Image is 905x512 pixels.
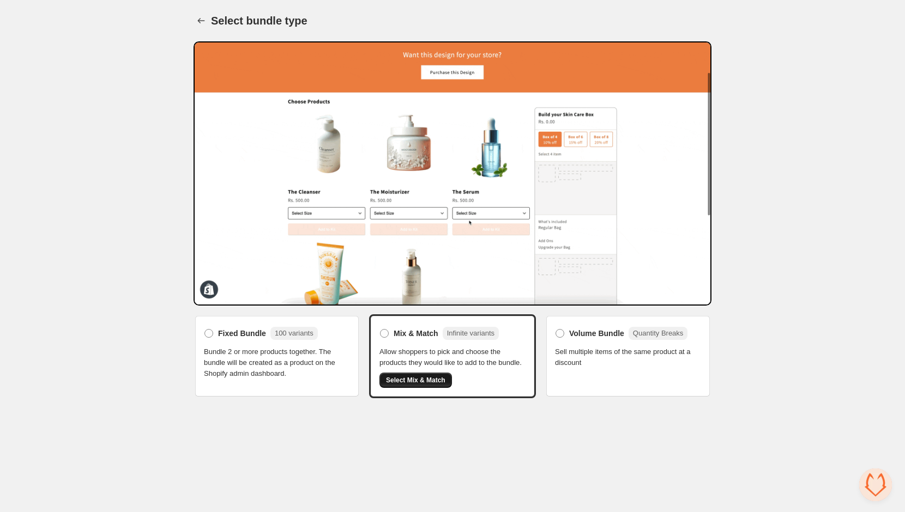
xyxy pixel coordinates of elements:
img: Bundle Preview [194,41,711,306]
span: Fixed Bundle [218,328,266,339]
button: Select Mix & Match [379,373,452,388]
span: Volume Bundle [569,328,624,339]
span: Bundle 2 or more products together. The bundle will be created as a product on the Shopify admin ... [204,346,350,379]
span: Quantity Breaks [633,329,684,337]
span: Infinite variants [447,329,494,337]
a: Open chat [859,468,892,501]
button: Back [194,13,209,28]
span: Sell multiple items of the same product at a discount [555,346,701,368]
span: Mix & Match [394,328,438,339]
span: Select Mix & Match [386,376,445,385]
span: Allow shoppers to pick and choose the products they would like to add to the bundle. [379,346,526,368]
span: 100 variants [275,329,313,337]
h1: Select bundle type [211,14,307,27]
